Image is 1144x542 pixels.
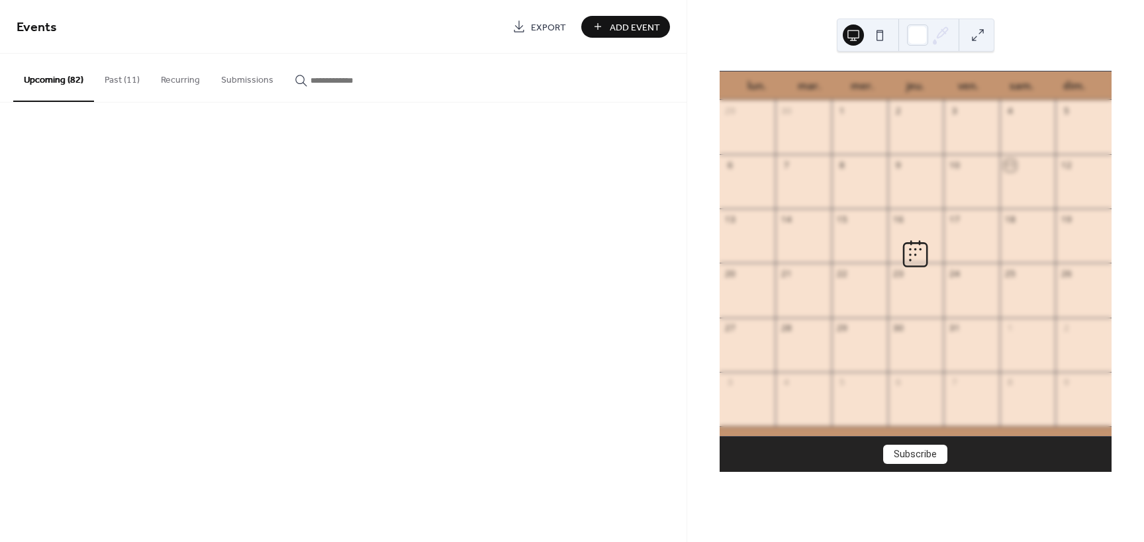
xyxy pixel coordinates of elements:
div: 23 [892,268,904,280]
button: Recurring [150,54,211,101]
div: mer. [836,71,889,100]
span: Events [17,15,57,40]
div: mar. [783,71,836,100]
div: jeu. [889,71,942,100]
div: 1 [836,105,848,117]
div: 9 [1061,377,1072,388]
div: 16 [892,214,904,226]
div: 2 [1061,322,1072,334]
span: Add Event [610,21,660,34]
div: sam. [995,71,1048,100]
div: 14 [781,214,792,226]
div: 5 [1061,105,1072,117]
button: Upcoming (82) [13,54,94,102]
div: 29 [836,322,848,334]
div: 3 [724,377,736,388]
div: 19 [1061,214,1072,226]
span: Export [531,21,566,34]
div: 10 [948,159,960,171]
div: 6 [892,377,904,388]
div: dim. [1048,71,1101,100]
button: Past (11) [94,54,150,101]
button: Subscribe [883,445,947,465]
div: 31 [948,322,960,334]
div: 25 [1004,268,1016,280]
div: 28 [781,322,792,334]
div: 12 [1061,159,1072,171]
div: 2 [892,105,904,117]
div: lun. [730,71,783,100]
div: 4 [1004,105,1016,117]
div: 7 [948,377,960,388]
div: 27 [724,322,736,334]
button: Submissions [211,54,284,101]
div: 18 [1004,214,1016,226]
div: 3 [948,105,960,117]
div: ven. [942,71,995,100]
div: 4 [781,377,792,388]
div: 29 [724,105,736,117]
div: 13 [724,214,736,226]
div: 6 [724,159,736,171]
div: 24 [948,268,960,280]
a: Export [502,16,576,38]
div: 9 [892,159,904,171]
div: 17 [948,214,960,226]
div: 8 [836,159,848,171]
button: Add Event [581,16,670,38]
div: 22 [836,268,848,280]
div: 20 [724,268,736,280]
div: 7 [781,159,792,171]
div: 26 [1061,268,1072,280]
div: 1 [1004,322,1016,334]
div: 30 [781,105,792,117]
div: 21 [781,268,792,280]
div: 5 [836,377,848,388]
div: 15 [836,214,848,226]
div: 30 [892,322,904,334]
div: 8 [1004,377,1016,388]
div: 11 [1004,159,1016,171]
